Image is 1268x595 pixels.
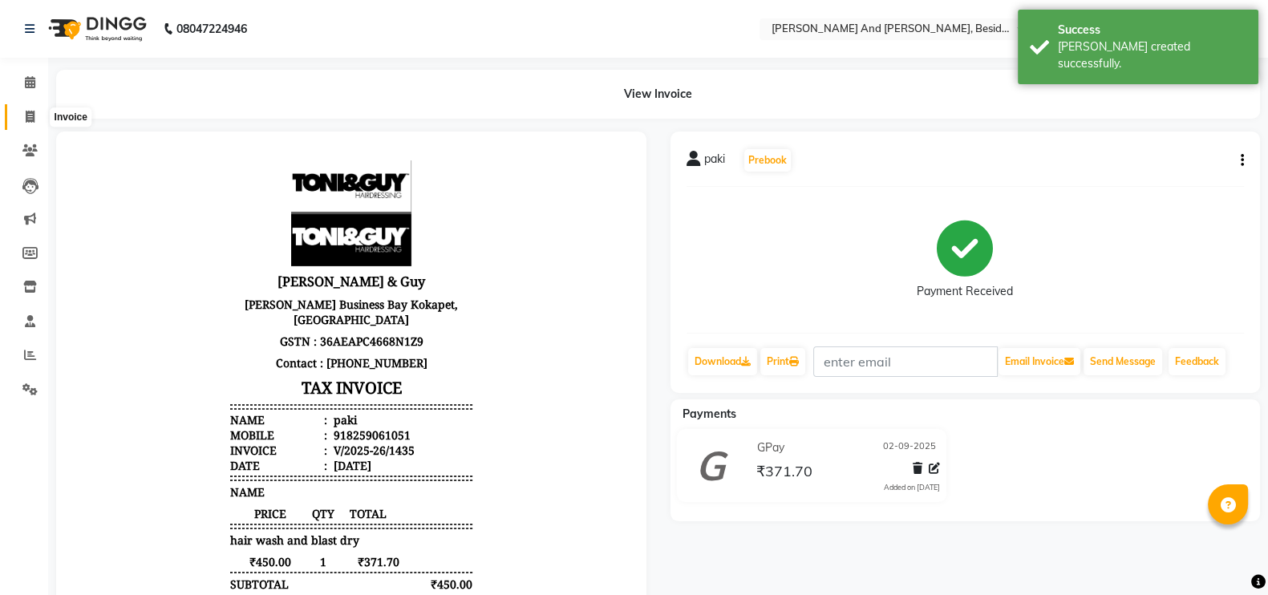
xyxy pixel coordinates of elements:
span: : [252,310,255,326]
div: Mobile [158,280,255,295]
div: V/2025-26/1435 [258,295,342,310]
div: ₹315.00 [338,466,401,481]
div: Bill created successfully. [1058,38,1246,72]
div: [DATE] [258,310,299,326]
p: GSTN : 36AEAPC4668N1Z9 [158,183,400,204]
a: Feedback [1169,348,1225,375]
div: ( ) [158,484,209,500]
div: Date [158,310,255,326]
span: SGST [158,484,186,500]
div: ( ) [158,503,210,518]
div: Added on [DATE] [884,482,940,493]
span: 02-09-2025 [883,439,936,456]
div: ₹28.35 [338,484,401,500]
div: Invoice [51,108,91,127]
span: TOTAL [265,358,328,374]
div: ₹28.35 [338,503,401,518]
a: Download [688,348,757,375]
div: GRAND TOTAL [158,521,238,536]
h3: TAX INVOICE [158,226,400,254]
div: Invoice [158,295,255,310]
span: GPay [757,439,784,456]
button: Prebook [744,149,791,172]
div: Payment Received [917,283,1013,300]
h3: [PERSON_NAME] & Guy [158,122,400,146]
b: 08047224946 [176,6,247,51]
img: file_1694091728914.jpeg [219,13,339,119]
button: Send Message [1084,348,1162,375]
div: paki [258,265,285,280]
div: SUBTOTAL [158,429,217,444]
span: : [252,295,255,310]
input: enter email [813,346,998,377]
p: Contact : [PHONE_NUMBER] [158,204,400,226]
span: hair wash and blast dry [158,385,287,400]
img: logo [41,6,151,51]
div: View Invoice [56,70,1260,119]
span: ₹450.00 [158,407,238,422]
span: paki [704,151,725,173]
button: Email Invoice [999,348,1080,375]
span: : [252,280,255,295]
div: Name [158,265,255,280]
div: Paid [158,540,181,555]
span: : [252,265,255,280]
div: ₹371.70 [338,521,401,536]
span: 9% [190,485,205,500]
div: DISCOUNT [158,447,216,463]
span: ₹371.70 [756,462,812,484]
span: 1 [238,407,265,422]
span: NAME [158,337,192,352]
div: 918259061051 [258,280,338,295]
div: NET [158,466,181,481]
div: ₹371.70 [338,540,401,555]
span: CGST [158,503,187,518]
span: ₹371.70 [265,407,328,422]
span: PRICE [158,358,238,374]
div: ₹450.00 [338,429,401,444]
a: Print [760,348,805,375]
div: Success [1058,22,1246,38]
p: [PERSON_NAME] Business Bay Kokapet, [GEOGRAPHIC_DATA] [158,146,400,183]
p: Please visit again ! [158,569,400,584]
span: Payments [683,407,736,421]
span: QTY [238,358,265,374]
div: ₹135.00 [338,447,401,463]
span: 9% [191,504,206,518]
